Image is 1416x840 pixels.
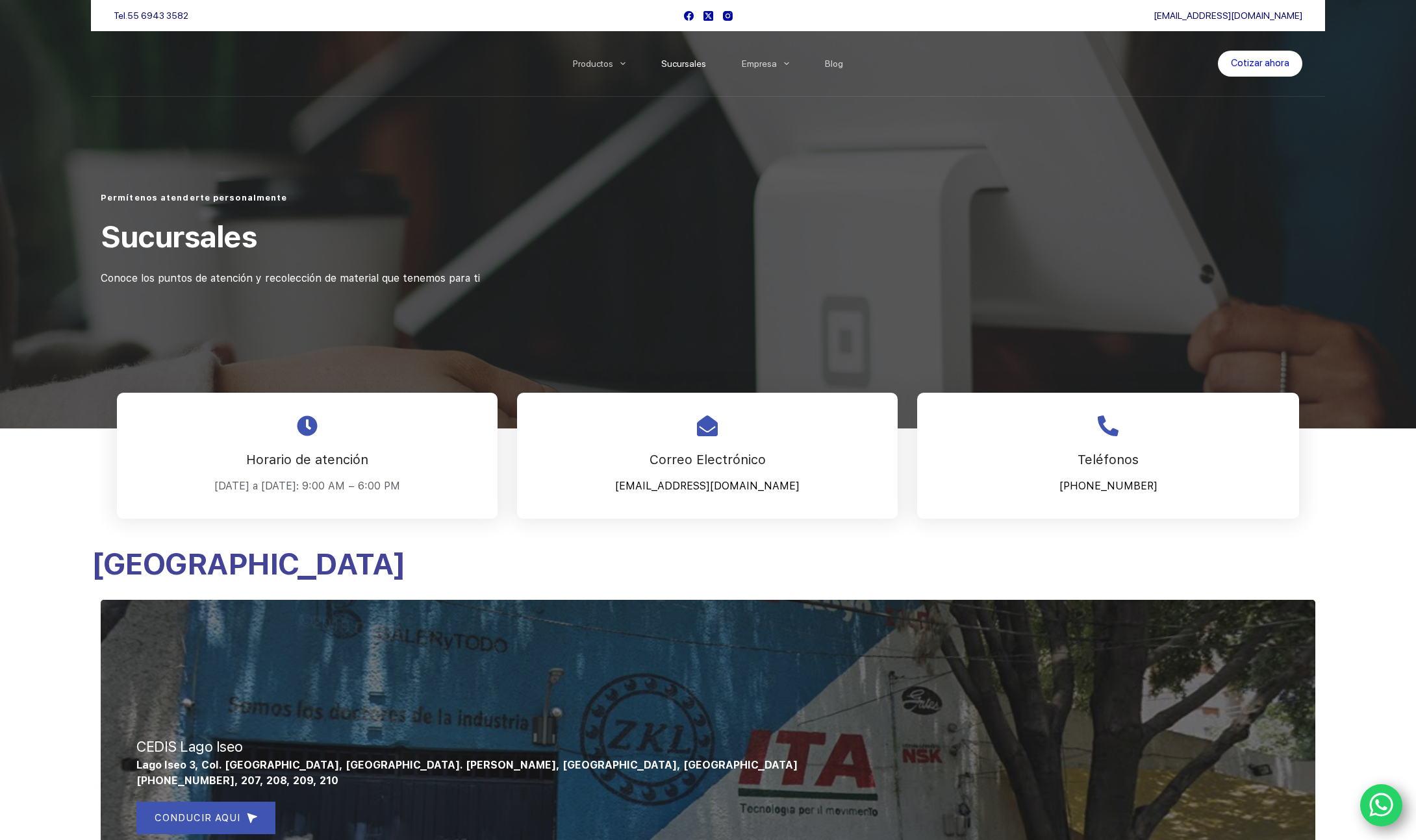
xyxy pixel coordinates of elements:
[114,10,188,21] span: Tel.
[214,480,400,492] span: [DATE] a [DATE]: 9:00 AM – 6:00 PM
[91,546,405,582] span: [GEOGRAPHIC_DATA]
[101,219,257,254] span: Sucursales
[1154,10,1302,21] a: [EMAIL_ADDRESS][DOMAIN_NAME]
[114,51,195,76] img: Balerytodo
[533,476,881,496] p: [EMAIL_ADDRESS][DOMAIN_NAME]
[136,738,243,755] span: CEDIS Lago Iseo
[136,774,338,787] span: [PHONE_NUMBER], 207, 208, 209, 210
[127,10,188,21] a: 55 6943 3582
[1360,784,1403,827] a: WhatsApp
[555,31,861,96] nav: Menu Principal
[684,11,694,21] a: Facebook
[723,11,733,21] a: Instagram
[101,272,480,284] span: Conoce los puntos de atención y recolección de material que tenemos para ti
[1218,51,1302,77] a: Cotizar ahora
[703,11,713,21] a: X (Twitter)
[155,810,240,826] span: CONDUCIR AQUI
[136,802,275,834] a: CONDUCIR AQUI
[246,452,368,467] span: Horario de atención
[650,452,766,467] span: Correo Electrónico
[136,759,798,771] span: Lago Iseo 3, Col. [GEOGRAPHIC_DATA], [GEOGRAPHIC_DATA]. [PERSON_NAME], [GEOGRAPHIC_DATA], [GEOGRA...
[101,193,287,203] span: Permítenos atenderte personalmente
[1078,452,1139,467] span: Teléfonos
[933,476,1283,496] p: [PHONE_NUMBER]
